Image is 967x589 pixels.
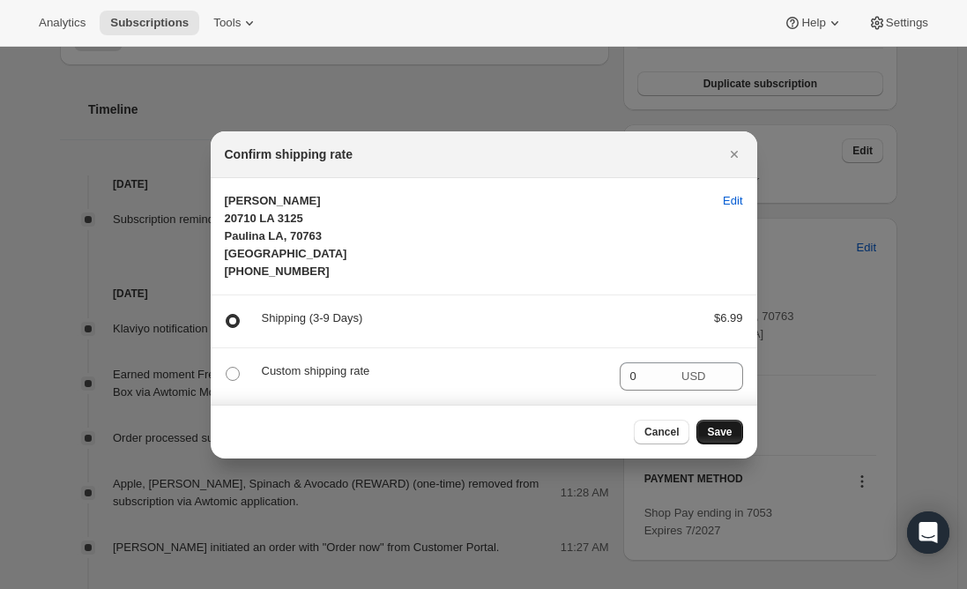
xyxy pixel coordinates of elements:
button: Close [722,142,747,167]
button: Analytics [28,11,96,35]
span: Subscriptions [110,16,189,30]
button: Cancel [634,420,689,444]
div: Open Intercom Messenger [907,511,949,554]
span: Tools [213,16,241,30]
h2: Confirm shipping rate [225,145,353,163]
p: Shipping (3-9 Days) [262,309,686,327]
span: Cancel [644,425,679,439]
span: $6.99 [714,311,743,324]
span: Analytics [39,16,86,30]
button: Save [696,420,742,444]
p: Custom shipping rate [262,362,606,380]
button: Subscriptions [100,11,199,35]
span: Settings [886,16,928,30]
button: Edit [712,187,753,215]
span: USD [681,369,705,383]
span: Edit [723,192,742,210]
span: Save [707,425,732,439]
span: Help [801,16,825,30]
span: [PERSON_NAME] 20710 LA 3125 Paulina LA, 70763 [GEOGRAPHIC_DATA] [PHONE_NUMBER] [225,194,347,278]
button: Settings [858,11,939,35]
button: Tools [203,11,269,35]
button: Help [773,11,853,35]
